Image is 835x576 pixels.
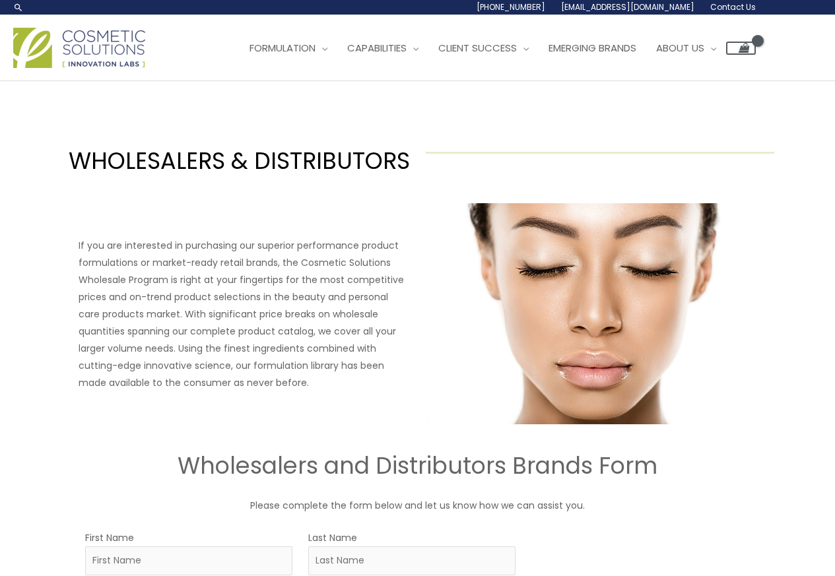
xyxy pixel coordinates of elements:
[347,41,407,55] span: Capabilities
[250,41,316,55] span: Formulation
[85,546,292,575] input: First Name
[22,451,814,481] h2: Wholesalers and Distributors Brands Form
[477,1,545,13] span: [PHONE_NUMBER]
[656,41,704,55] span: About Us
[22,497,814,514] p: Please complete the form below and let us know how we can assist you.
[561,1,694,13] span: [EMAIL_ADDRESS][DOMAIN_NAME]
[539,28,646,68] a: Emerging Brands
[646,28,726,68] a: About Us
[726,42,756,55] a: View Shopping Cart, empty
[549,41,636,55] span: Emerging Brands
[426,203,757,424] img: Wholesale Customer Type Image
[85,529,134,546] label: First Name
[13,2,24,13] a: Search icon link
[79,237,410,391] p: If you are interested in purchasing our superior performance product formulations or market-ready...
[308,529,357,546] label: Last Name
[13,28,145,68] img: Cosmetic Solutions Logo
[710,1,756,13] span: Contact Us
[337,28,428,68] a: Capabilities
[240,28,337,68] a: Formulation
[428,28,539,68] a: Client Success
[438,41,517,55] span: Client Success
[61,144,410,177] h1: WHOLESALERS & DISTRIBUTORS
[308,546,516,575] input: Last Name
[230,28,756,68] nav: Site Navigation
